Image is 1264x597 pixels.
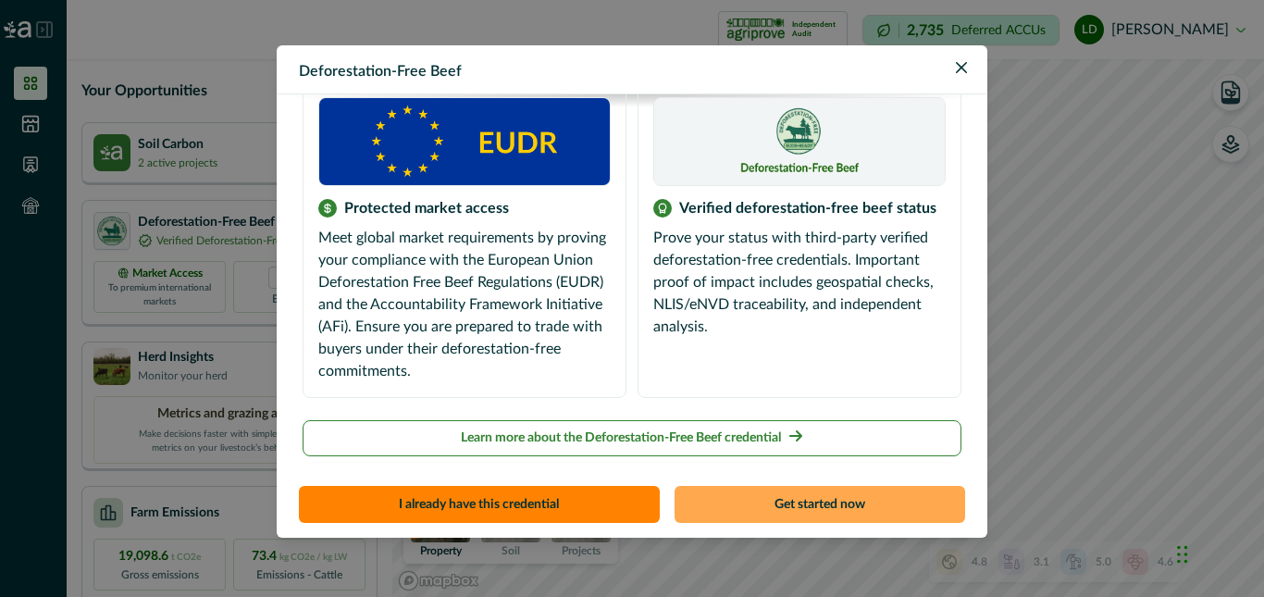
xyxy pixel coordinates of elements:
p: Meet global market requirements by proving your compliance with the European Union Deforestation ... [318,227,611,382]
button: Get started now [675,486,966,523]
a: Learn more about the Deforestation-Free Beef credential [303,420,961,456]
iframe: Chat Widget [1171,508,1264,597]
p: Verified deforestation-free beef status [679,197,936,219]
button: I already have this credential [299,486,660,523]
p: Protected market access [344,197,509,219]
header: Deforestation-Free Beef [277,45,987,94]
p: Prove your status with third-party verified deforestation-free credentials. Important proof of im... [653,227,946,338]
button: Close [947,53,976,82]
div: Drag [1177,527,1188,582]
p: Learn more about the Deforestation-Free Beef credential [461,429,781,448]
